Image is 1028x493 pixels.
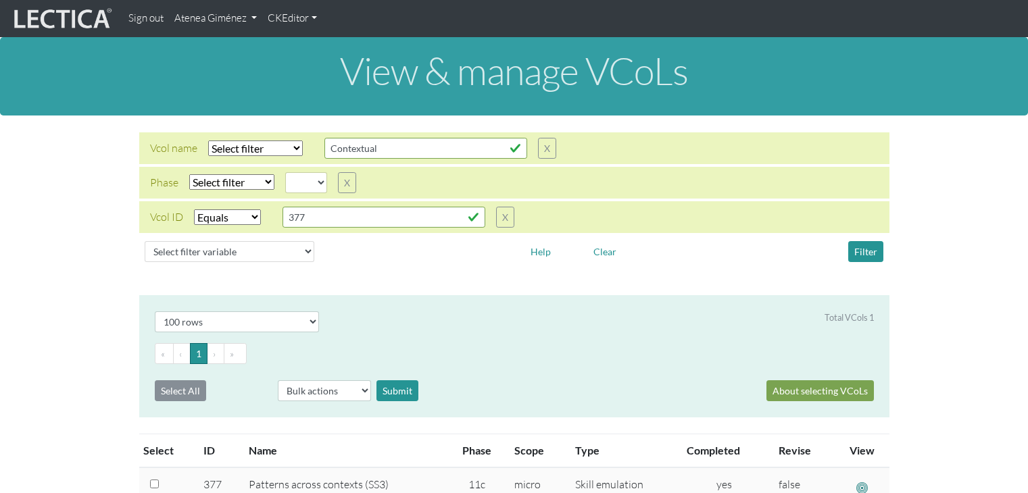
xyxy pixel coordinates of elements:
a: About selecting VCoLs [766,380,874,401]
th: Revise [770,434,835,467]
div: Vcol ID [150,209,183,225]
th: View [835,434,889,467]
div: Total VCols 1 [825,311,874,324]
img: lecticalive [11,6,112,32]
button: Go to page 1 [190,343,207,364]
div: Submit [376,380,418,401]
button: Filter [848,241,883,262]
div: Vcol name [150,140,197,156]
th: Completed [679,434,770,467]
button: X [538,138,556,159]
button: Clear [587,241,622,262]
button: X [338,172,356,193]
th: Phase [447,434,506,467]
th: Type [567,434,679,467]
a: Sign out [123,5,169,32]
ul: Pagination [155,343,874,364]
a: Help [524,243,557,256]
th: ID [195,434,241,467]
th: Scope [506,434,567,467]
a: CKEditor [262,5,322,32]
a: Select All [155,380,206,401]
button: X [496,207,514,228]
th: Select [139,434,195,467]
div: Phase [150,174,178,190]
a: Atenea Giménez [169,5,262,32]
th: Name [241,434,447,467]
button: Help [524,241,557,262]
h1: View & manage VCoLs [11,50,1017,92]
